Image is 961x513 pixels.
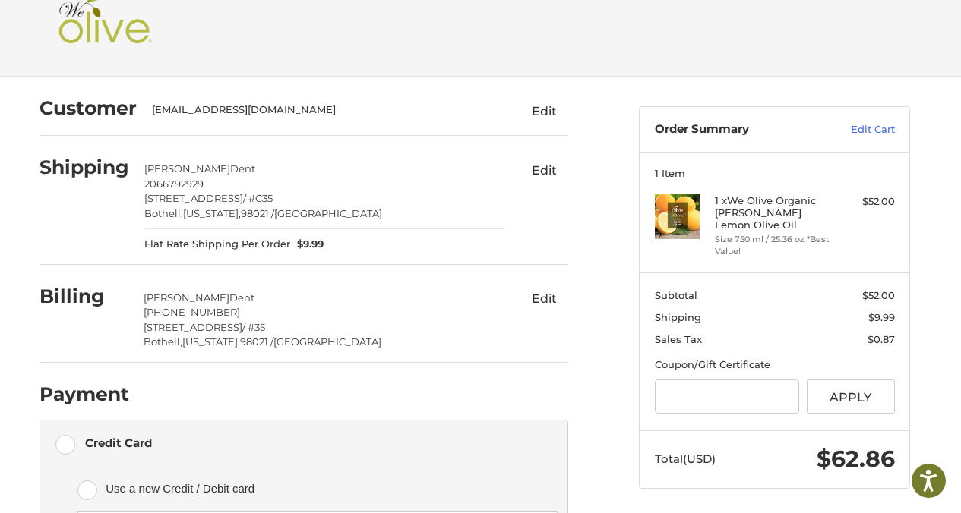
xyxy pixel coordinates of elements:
[243,192,273,204] span: / #C35
[144,291,229,304] span: [PERSON_NAME]
[835,194,895,209] div: $52.00
[655,333,702,345] span: Sales Tax
[817,445,895,473] span: $62.86
[144,321,242,333] span: [STREET_ADDRESS]
[520,158,568,182] button: Edit
[21,23,172,35] p: We're away right now. Please check back later!
[40,285,128,308] h2: Billing
[290,237,324,252] span: $9.99
[144,306,240,318] span: [PHONE_NUMBER]
[273,335,381,348] span: [GEOGRAPHIC_DATA]
[655,379,800,414] input: Gift Certificate or Coupon Code
[230,162,255,175] span: Dent
[144,207,183,219] span: Bothell,
[715,194,831,231] h4: 1 x We Olive Organic [PERSON_NAME] Lemon Olive Oil
[152,102,491,118] div: [EMAIL_ADDRESS][DOMAIN_NAME]
[144,335,182,348] span: Bothell,
[715,233,831,258] li: Size 750 ml / 25.36 oz *Best Value!
[240,335,273,348] span: 98021 /
[868,311,895,323] span: $9.99
[40,382,129,406] h2: Payment
[868,333,895,345] span: $0.87
[144,178,204,190] span: 2066792929
[40,156,129,179] h2: Shipping
[144,237,290,252] span: Flat Rate Shipping Per Order
[655,289,697,301] span: Subtotal
[175,20,193,38] button: Open LiveChat chat widget
[274,207,382,219] span: [GEOGRAPHIC_DATA]
[520,287,568,311] button: Edit
[862,289,895,301] span: $52.00
[242,321,265,333] span: / #35
[241,207,274,219] span: 98021 /
[655,167,895,179] h3: 1 Item
[807,379,895,414] button: Apply
[655,452,716,466] span: Total (USD)
[655,311,701,323] span: Shipping
[655,357,895,373] div: Coupon/Gift Certificate
[520,99,568,123] button: Edit
[818,122,895,137] a: Edit Cart
[229,291,254,304] span: Dent
[183,207,241,219] span: [US_STATE],
[182,335,240,348] span: [US_STATE],
[106,476,536,501] span: Use a new Credit / Debit card
[144,162,230,175] span: [PERSON_NAME]
[655,122,818,137] h3: Order Summary
[40,96,137,120] h2: Customer
[85,430,152,455] div: Credit Card
[144,192,243,204] span: [STREET_ADDRESS]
